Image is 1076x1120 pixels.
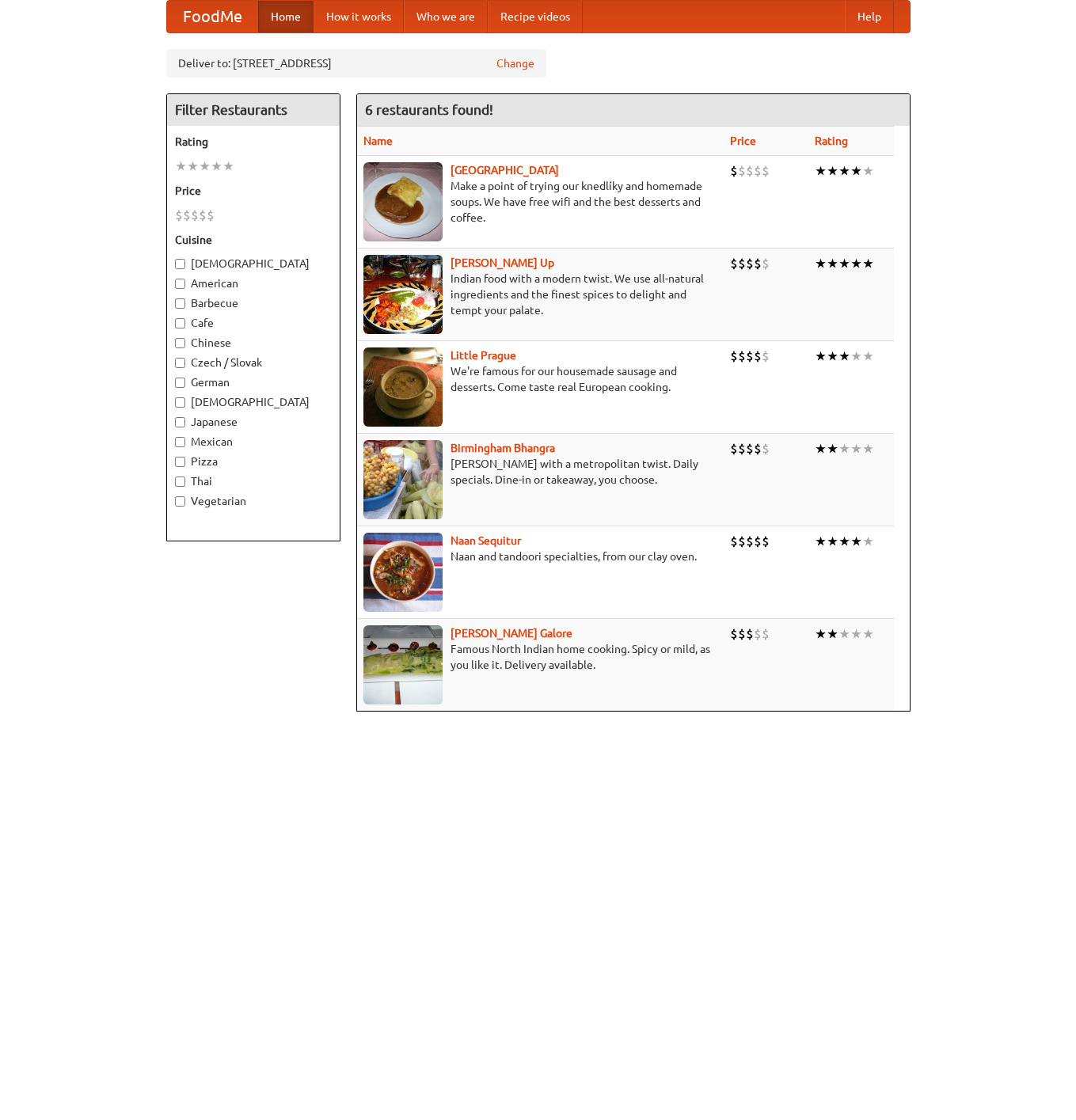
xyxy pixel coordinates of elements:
label: Czech / Slovak [175,355,332,370]
label: Vegetarian [175,493,332,509]
p: [PERSON_NAME] with a metropolitan twist. Daily specials. Dine-in or takeaway, you choose. [363,456,718,488]
input: Japanese [175,417,185,427]
li: ★ [815,347,827,365]
img: bhangra.jpg [363,440,443,519]
input: Barbecue [175,298,185,309]
li: $ [746,255,754,272]
li: ★ [838,162,850,180]
li: $ [746,347,754,365]
li: $ [746,162,754,180]
input: [DEMOGRAPHIC_DATA] [175,259,185,269]
p: Make a point of trying our knedlíky and homemade soups. We have free wifi and the best desserts a... [363,178,718,226]
h5: Price [175,183,332,199]
a: Help [845,1,894,32]
li: ★ [199,158,211,175]
li: ★ [827,440,838,457]
li: ★ [862,347,874,365]
label: Mexican [175,434,332,450]
li: ★ [850,533,862,550]
a: [GEOGRAPHIC_DATA] [451,164,559,177]
input: Pizza [175,457,185,467]
input: Mexican [175,437,185,447]
img: naansequitur.jpg [363,533,443,612]
input: Czech / Slovak [175,358,185,368]
input: Thai [175,476,185,487]
li: ★ [815,162,827,180]
li: ★ [838,440,850,457]
li: ★ [211,158,222,175]
li: $ [738,255,746,272]
img: czechpoint.jpg [363,162,443,241]
li: $ [762,625,770,643]
li: $ [175,207,183,224]
label: German [175,374,332,390]
li: $ [191,207,199,224]
li: ★ [175,158,187,175]
li: ★ [222,158,234,175]
label: Barbecue [175,295,332,311]
li: ★ [862,255,874,272]
li: $ [754,625,762,643]
a: Who we are [404,1,488,32]
li: ★ [850,625,862,643]
h5: Rating [175,134,332,150]
li: $ [738,162,746,180]
li: $ [199,207,207,224]
li: ★ [838,625,850,643]
label: Thai [175,473,332,489]
li: ★ [815,533,827,550]
li: ★ [827,625,838,643]
li: $ [738,533,746,550]
ng-pluralize: 6 restaurants found! [365,102,493,117]
li: $ [762,440,770,457]
li: ★ [838,347,850,365]
li: ★ [862,533,874,550]
b: [PERSON_NAME] Galore [451,627,572,640]
li: $ [207,207,215,224]
a: [PERSON_NAME] Up [451,256,554,269]
img: littleprague.jpg [363,347,443,427]
li: ★ [850,162,862,180]
img: curryup.jpg [363,255,443,334]
li: $ [730,347,738,365]
b: Naan Sequitur [451,534,521,547]
li: $ [730,162,738,180]
p: Famous North Indian home cooking. Spicy or mild, as you like it. Delivery available. [363,641,718,673]
input: Vegetarian [175,496,185,507]
input: German [175,378,185,388]
li: $ [730,255,738,272]
a: Little Prague [451,349,516,362]
a: Change [496,55,534,71]
label: Pizza [175,454,332,469]
a: FoodMe [167,1,258,32]
a: Price [730,135,756,147]
label: Japanese [175,414,332,430]
li: $ [754,347,762,365]
h4: Filter Restaurants [167,94,340,126]
li: $ [746,625,754,643]
label: [DEMOGRAPHIC_DATA] [175,256,332,271]
li: ★ [862,440,874,457]
a: How it works [314,1,404,32]
input: [DEMOGRAPHIC_DATA] [175,397,185,408]
li: ★ [838,255,850,272]
li: $ [754,255,762,272]
li: $ [738,347,746,365]
li: $ [730,440,738,457]
li: ★ [815,625,827,643]
li: ★ [187,158,199,175]
li: ★ [850,440,862,457]
a: Birmingham Bhangra [451,442,555,454]
li: $ [738,440,746,457]
a: Rating [815,135,848,147]
li: $ [746,533,754,550]
a: Recipe videos [488,1,583,32]
label: American [175,275,332,291]
li: $ [730,625,738,643]
li: $ [754,440,762,457]
li: ★ [862,625,874,643]
p: Indian food with a modern twist. We use all-natural ingredients and the finest spices to delight ... [363,271,718,318]
li: $ [746,440,754,457]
